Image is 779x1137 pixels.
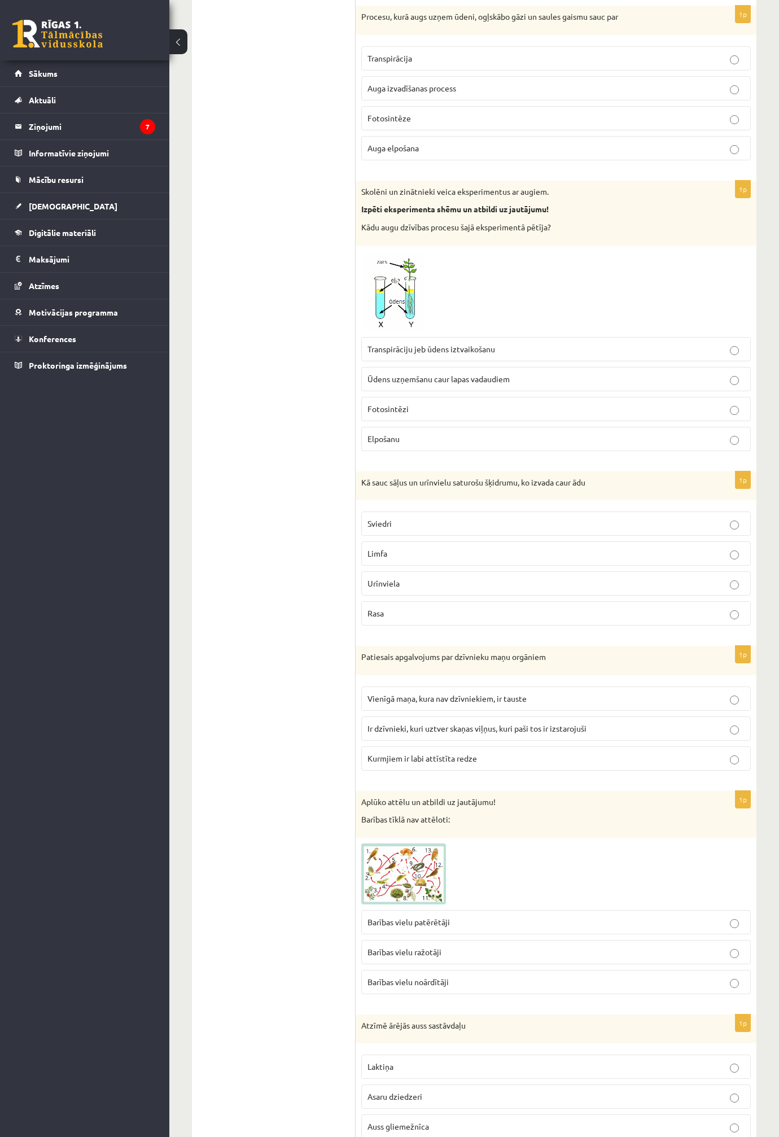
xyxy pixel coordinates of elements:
span: Ir dzīvnieki, kuri uztver skaņas viļņus, kuri paši tos ir izstarojuši [367,723,587,733]
span: Fotosintēze [367,113,411,123]
input: Barības vielu patērētāji [730,919,739,928]
span: Asaru dziedzeri [367,1091,422,1101]
a: [DEMOGRAPHIC_DATA] [15,193,155,219]
span: Urīnviela [367,578,400,588]
a: Konferences [15,326,155,352]
img: 1.png [361,251,446,331]
img: 1.jpg [361,843,446,904]
a: Aktuāli [15,87,155,113]
a: Sākums [15,60,155,86]
p: Procesu, kurā augs uzņem ūdeni, ogļskābo gāzi un saules gaismu sauc par [361,11,694,23]
span: Limfa [367,548,387,558]
input: Barības vielu noārdītāji [730,979,739,988]
span: Laktiņa [367,1061,393,1072]
span: Auga izvadīšanas process [367,83,456,93]
p: Kādu augu dzīvības procesu šajā eksperimentā pētīja? [361,222,694,233]
span: Motivācijas programma [29,307,118,317]
p: Aplūko attēlu un atbildi uz jautājumu! [361,797,694,808]
p: Atzīmē ārējās auss sastāvdaļu [361,1020,694,1031]
span: Vienīgā maņa, kura nav dzīvniekiem, ir tauste [367,693,527,703]
span: Auga elpošana [367,143,419,153]
p: Kā sauc sāļus un urīnvielu saturošu šķidrumu, ko izvada caur ādu [361,477,694,488]
input: Ir dzīvnieki, kuri uztver skaņas viļņus, kuri paši tos ir izstarojuši [730,725,739,734]
input: Barības vielu ražotāji [730,949,739,958]
input: Transpirācija [730,55,739,64]
input: Transpirāciju jeb ūdens iztvaikošanu [730,346,739,355]
p: 1p [735,180,751,198]
span: Barības vielu noārdītāji [367,977,449,987]
span: Sviedri [367,518,392,528]
input: Auga izvadīšanas process [730,85,739,94]
span: Proktoringa izmēģinājums [29,360,127,370]
input: Asaru dziedzeri [730,1094,739,1103]
span: Konferences [29,334,76,344]
legend: Informatīvie ziņojumi [29,140,155,166]
span: Elpošanu [367,434,400,444]
p: 1p [735,790,751,808]
input: Kurmjiem ir labi attīstīta redze [730,755,739,764]
span: Fotosintēzi [367,404,409,414]
span: Mācību resursi [29,174,84,185]
input: Limfa [730,550,739,559]
a: Digitālie materiāli [15,220,155,246]
a: Rīgas 1. Tālmācības vidusskola [12,20,103,48]
input: Auga elpošana [730,145,739,154]
a: Informatīvie ziņojumi [15,140,155,166]
a: Motivācijas programma [15,299,155,325]
a: Mācību resursi [15,167,155,193]
span: [DEMOGRAPHIC_DATA] [29,201,117,211]
span: Auss gliemežnīca [367,1121,429,1131]
a: Atzīmes [15,273,155,299]
input: Sviedri [730,521,739,530]
span: Transpirāciju jeb ūdens iztvaikošanu [367,344,495,354]
input: Urīnviela [730,580,739,589]
legend: Ziņojumi [29,113,155,139]
i: 7 [140,119,155,134]
strong: Izpēti eksperimenta shēmu un atbildi uz jautājumu! [361,204,549,214]
p: 1p [735,1014,751,1032]
span: Ūdens uzņemšanu caur lapas vadaudiem [367,374,510,384]
input: Laktiņa [730,1064,739,1073]
p: Patiesais apgalvojums par dzīvnieku maņu orgāniem [361,651,694,663]
input: Fotosintēze [730,115,739,124]
a: Proktoringa izmēģinājums [15,352,155,378]
span: Kurmjiem ir labi attīstīta redze [367,753,477,763]
a: Ziņojumi7 [15,113,155,139]
p: Barības tīklā nav attēloti: [361,814,694,825]
span: Aktuāli [29,95,56,105]
span: Barības vielu patērētāji [367,917,450,927]
span: Rasa [367,608,384,618]
span: Digitālie materiāli [29,228,96,238]
span: Transpirācija [367,53,412,63]
input: Auss gliemežnīca [730,1123,739,1132]
input: Fotosintēzi [730,406,739,415]
a: Maksājumi [15,246,155,272]
input: Vienīgā maņa, kura nav dzīvniekiem, ir tauste [730,696,739,705]
legend: Maksājumi [29,246,155,272]
span: Atzīmes [29,281,59,291]
input: Ūdens uzņemšanu caur lapas vadaudiem [730,376,739,385]
p: Skolēni un zinātnieki veica eksperimentus ar augiem. [361,186,694,198]
p: 1p [735,471,751,489]
input: Elpošanu [730,436,739,445]
p: 1p [735,5,751,23]
span: Barības vielu ražotāji [367,947,441,957]
span: Sākums [29,68,58,78]
input: Rasa [730,610,739,619]
p: 1p [735,645,751,663]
